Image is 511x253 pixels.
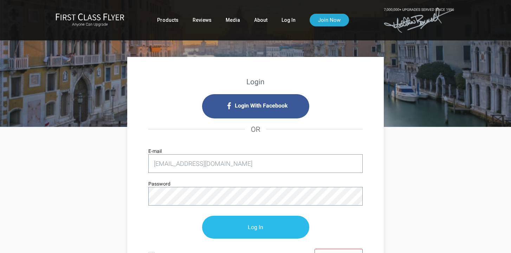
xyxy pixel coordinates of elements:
a: Media [226,14,240,26]
img: First Class Flyer [56,13,124,20]
a: First Class FlyerAnyone Can Upgrade [56,13,124,27]
small: Anyone Can Upgrade [56,22,124,27]
input: Log In [202,216,309,239]
i: Login with Facebook [202,94,309,118]
a: About [254,14,267,26]
a: Products [157,14,179,26]
label: Password [148,180,170,188]
strong: Login [246,78,265,86]
a: Join Now [310,14,349,26]
a: Reviews [193,14,212,26]
label: E-mail [148,147,162,155]
h4: OR [148,118,363,140]
a: Log In [282,14,296,26]
span: Login With Facebook [235,100,288,111]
